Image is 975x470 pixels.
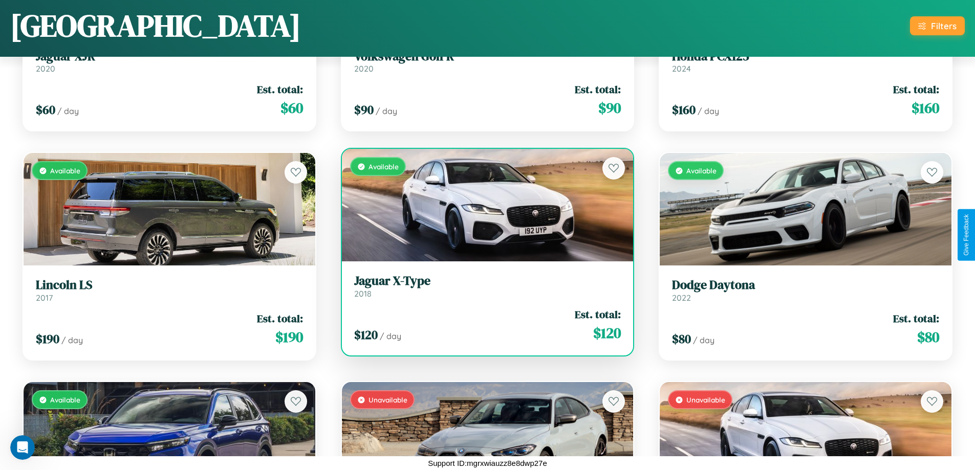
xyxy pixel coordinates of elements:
h3: Dodge Daytona [672,278,939,293]
span: $ 80 [672,330,691,347]
div: Filters [931,20,957,31]
span: $ 60 [280,98,303,118]
a: Jaguar XJR2020 [36,49,303,74]
a: Dodge Daytona2022 [672,278,939,303]
span: Available [369,162,399,171]
span: Available [50,395,80,404]
span: $ 120 [354,326,378,343]
span: $ 90 [598,98,621,118]
span: Est. total: [893,311,939,326]
span: $ 160 [912,98,939,118]
span: / day [698,106,719,116]
span: Est. total: [257,311,303,326]
span: Unavailable [686,395,725,404]
a: Volkswagen Golf R2020 [354,49,621,74]
span: Est. total: [575,82,621,97]
span: $ 80 [917,327,939,347]
span: 2020 [36,63,55,74]
a: Jaguar X-Type2018 [354,274,621,299]
span: Est. total: [575,307,621,322]
span: / day [57,106,79,116]
iframe: Intercom live chat [10,435,35,460]
span: Unavailable [369,395,407,404]
p: Support ID: mgrxwiauzz8e8dwp27e [428,456,547,470]
span: Est. total: [257,82,303,97]
div: Give Feedback [963,214,970,256]
span: 2018 [354,288,372,299]
span: / day [380,331,401,341]
h1: [GEOGRAPHIC_DATA] [10,5,301,47]
span: 2022 [672,293,691,303]
a: Honda PCX1252024 [672,49,939,74]
span: Est. total: [893,82,939,97]
h3: Jaguar X-Type [354,274,621,288]
span: 2024 [672,63,691,74]
span: 2017 [36,293,53,303]
span: / day [693,335,714,345]
span: 2020 [354,63,374,74]
span: $ 160 [672,101,696,118]
span: $ 120 [593,323,621,343]
span: $ 190 [275,327,303,347]
span: / day [376,106,397,116]
a: Lincoln LS2017 [36,278,303,303]
span: $ 90 [354,101,374,118]
span: Available [686,166,717,175]
button: Filters [910,16,965,35]
h3: Lincoln LS [36,278,303,293]
span: Available [50,166,80,175]
span: $ 60 [36,101,55,118]
span: $ 190 [36,330,59,347]
span: / day [61,335,83,345]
